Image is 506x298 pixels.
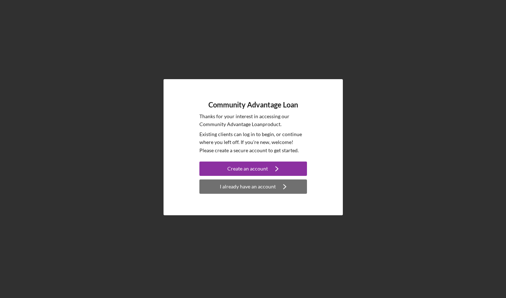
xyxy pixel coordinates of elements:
[199,162,307,178] a: Create an account
[199,162,307,176] button: Create an account
[208,101,298,109] h4: Community Advantage Loan
[199,130,307,154] p: Existing clients can log in to begin, or continue where you left off. If you're new, welcome! Ple...
[220,179,276,194] div: I already have an account
[199,112,307,129] p: Thanks for your interest in accessing our Community Advantage Loan product.
[199,179,307,194] button: I already have an account
[227,162,268,176] div: Create an account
